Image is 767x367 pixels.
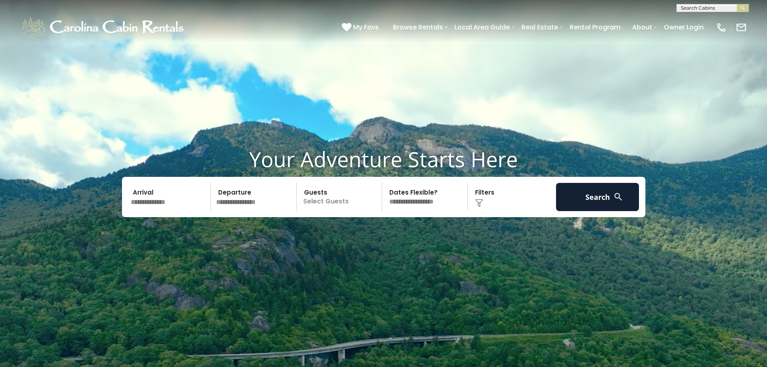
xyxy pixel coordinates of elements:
[353,22,379,32] span: My Favs
[556,183,639,211] button: Search
[736,22,747,33] img: mail-regular-white.png
[475,199,483,207] img: filter--v1.png
[342,22,381,33] a: My Favs
[389,20,447,34] a: Browse Rentals
[716,22,727,33] img: phone-regular-white.png
[451,20,514,34] a: Local Area Guide
[613,192,623,202] img: search-regular-white.png
[566,20,624,34] a: Rental Program
[660,20,708,34] a: Owner Login
[6,147,761,172] h1: Your Adventure Starts Here
[628,20,656,34] a: About
[20,15,187,39] img: White-1-1-2.png
[517,20,562,34] a: Real Estate
[299,183,382,211] p: Select Guests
